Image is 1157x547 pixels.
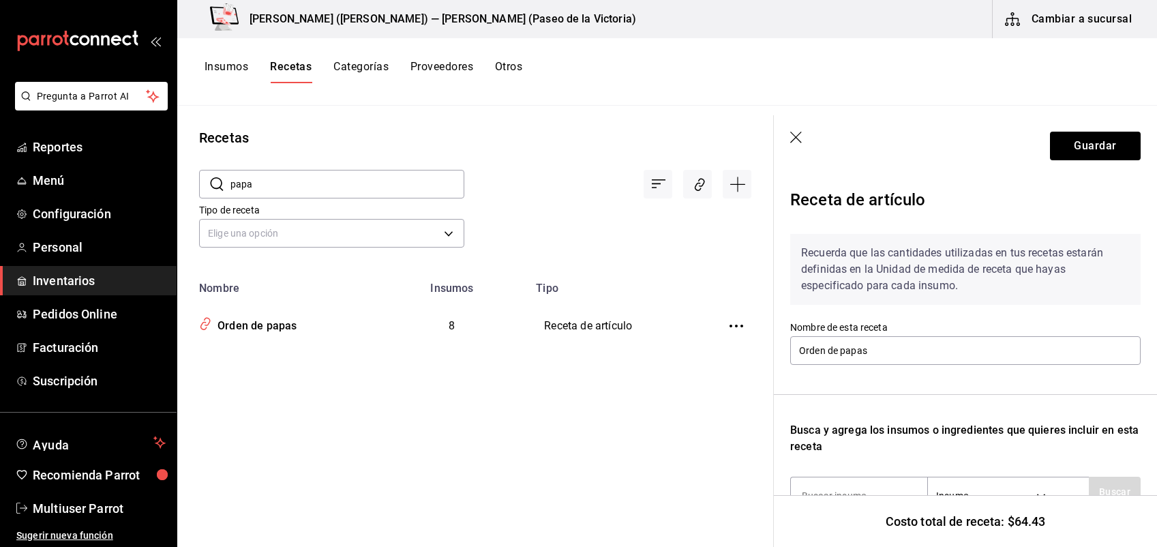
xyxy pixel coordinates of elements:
span: Configuración [33,205,166,223]
span: Pregunta a Parrot AI [37,89,147,104]
span: Multiuser Parrot [33,499,166,518]
span: Menú [33,171,166,190]
div: Elige una opción [199,219,464,248]
input: Buscar insumo [791,482,927,510]
label: Nombre de esta receta [790,323,1141,332]
div: Insumo [928,477,1057,514]
td: Receta de artículo [528,295,705,357]
th: Tipo [528,273,705,295]
div: Recetas [199,128,249,148]
button: Proveedores [410,60,473,83]
button: Insumos [205,60,248,83]
div: Costo total de receta: $64.43 [774,495,1157,547]
div: Orden de papas [212,313,297,334]
button: Recetas [270,60,312,83]
div: Agregar receta [723,170,751,198]
span: Suscripción [33,372,166,390]
span: Sugerir nueva función [16,529,166,543]
span: 8 [449,319,455,332]
button: Otros [495,60,522,83]
button: Pregunta a Parrot AI [15,82,168,110]
div: Recuerda que las cantidades utilizadas en tus recetas estarán definidas en la Unidad de medida de... [790,234,1141,305]
input: Buscar nombre de receta [230,171,464,198]
h3: [PERSON_NAME] ([PERSON_NAME]) — [PERSON_NAME] (Paseo de la Victoria) [239,11,636,27]
div: Ordenar por [644,170,672,198]
button: Guardar [1050,132,1141,160]
a: Pregunta a Parrot AI [10,99,168,113]
button: open_drawer_menu [150,35,161,46]
table: inventoriesTable [177,273,773,357]
span: Recomienda Parrot [33,466,166,484]
span: Pedidos Online [33,305,166,323]
div: Busca y agrega los insumos o ingredientes que quieres incluir en esta receta [790,422,1141,455]
label: Tipo de receta [199,205,464,215]
div: navigation tabs [205,60,522,83]
span: Reportes [33,138,166,156]
div: Receta de artículo [790,182,1141,223]
span: Personal [33,238,166,256]
th: Insumos [376,273,528,295]
span: Facturación [33,338,166,357]
th: Nombre [177,273,376,295]
div: Asociar recetas [683,170,712,198]
span: Inventarios [33,271,166,290]
span: Ayuda [33,434,148,451]
button: Categorías [333,60,389,83]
